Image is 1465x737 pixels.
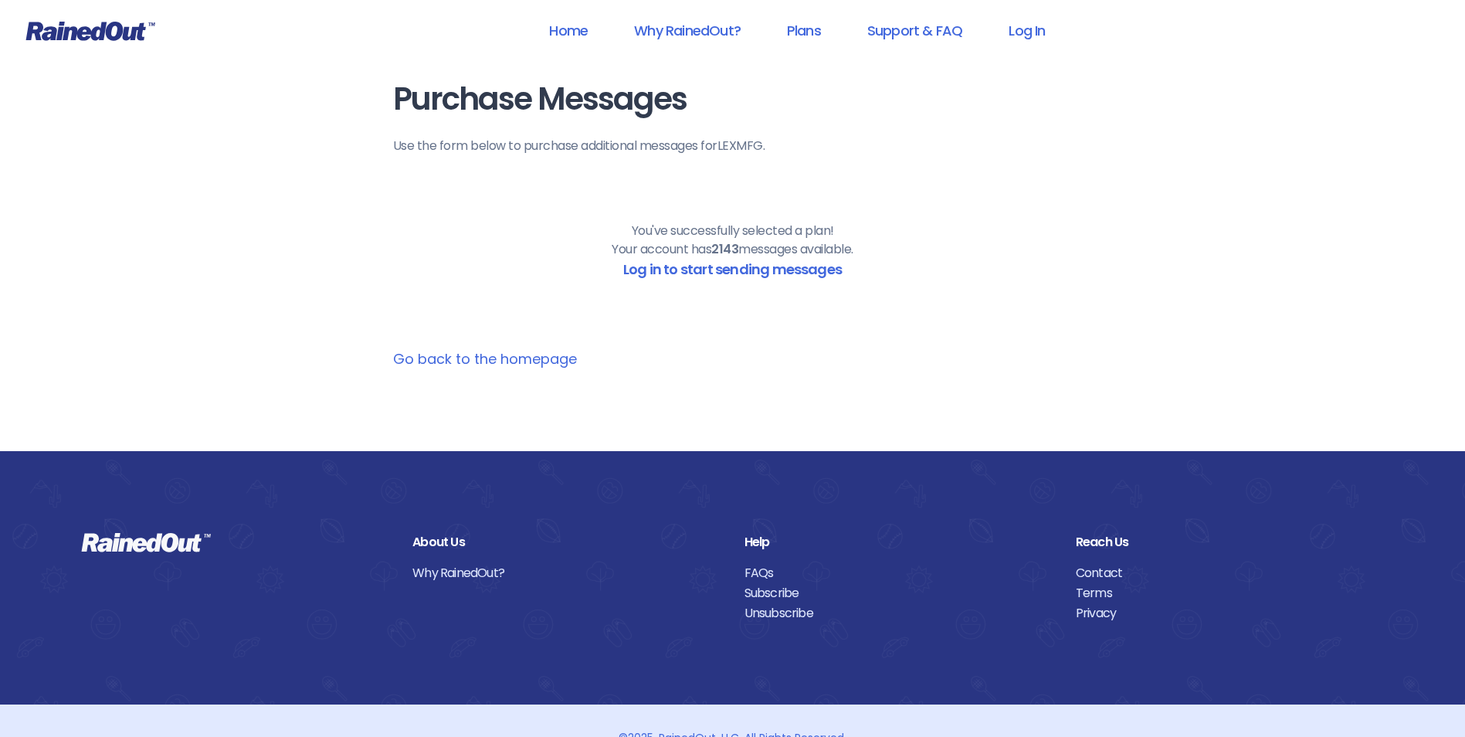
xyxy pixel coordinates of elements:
a: Why RainedOut? [412,563,721,583]
a: Log In [989,13,1065,48]
p: You've successfully selected a plan! [632,222,834,240]
a: Contact [1076,563,1384,583]
a: Why RainedOut? [614,13,761,48]
a: Unsubscribe [744,603,1053,623]
a: Log in to start sending messages [623,260,842,279]
a: Go back to the homepage [393,349,577,368]
a: Support & FAQ [847,13,982,48]
a: Terms [1076,583,1384,603]
a: Plans [767,13,841,48]
div: Reach Us [1076,532,1384,552]
a: FAQs [744,563,1053,583]
p: Use the form below to purchase additional messages for LEXMFG . [393,137,1073,155]
p: Your account has messages available. [612,240,853,259]
a: Privacy [1076,603,1384,623]
div: About Us [412,532,721,552]
a: Subscribe [744,583,1053,603]
a: Home [529,13,608,48]
h1: Purchase Messages [393,82,1073,117]
div: Help [744,532,1053,552]
b: 2143 [711,240,738,258]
